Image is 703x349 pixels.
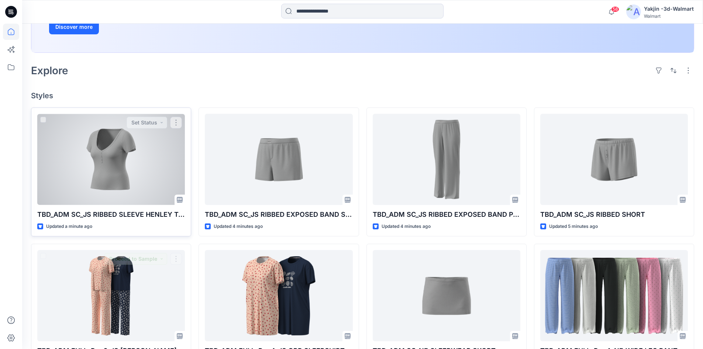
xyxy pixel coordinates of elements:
[37,250,185,341] a: TBD_ADM FULL_Rev6_JS OPP PJ SET
[540,209,688,220] p: TBD_ADM SC_JS RIBBED SHORT
[644,4,694,13] div: Yakjin -3d-Walmart
[626,4,641,19] img: avatar
[373,250,520,341] a: TBD_ADM SC_NB SLEEPWEAR SKORT
[549,223,598,230] p: Updated 5 minutes ago
[49,20,99,34] button: Discover more
[373,114,520,205] a: TBD_ADM SC_JS RIBBED EXPOSED BAND PANT
[31,65,68,76] h2: Explore
[31,91,694,100] h4: Styles
[540,114,688,205] a: TBD_ADM SC_JS RIBBED SHORT
[37,209,185,220] p: TBD_ADM SC_JS RIBBED SLEEVE HENLEY TOP
[205,209,352,220] p: TBD_ADM SC_JS RIBBED EXPOSED BAND SHORT
[46,223,92,230] p: Updated a minute ago
[540,250,688,341] a: TBD_ADM FULL_Rev4_NB WIDE LEG PANT
[644,13,694,19] div: Walmart
[214,223,263,230] p: Updated 4 minutes ago
[611,6,619,12] span: 58
[37,114,185,205] a: TBD_ADM SC_JS RIBBED SLEEVE HENLEY TOP
[373,209,520,220] p: TBD_ADM SC_JS RIBBED EXPOSED BAND PANT
[205,114,352,205] a: TBD_ADM SC_JS RIBBED EXPOSED BAND SHORT
[205,250,352,341] a: TBD_ADM FULL_Rev4_JS OPP SLEEPSHIRT
[49,20,215,34] a: Discover more
[382,223,431,230] p: Updated 4 minutes ago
